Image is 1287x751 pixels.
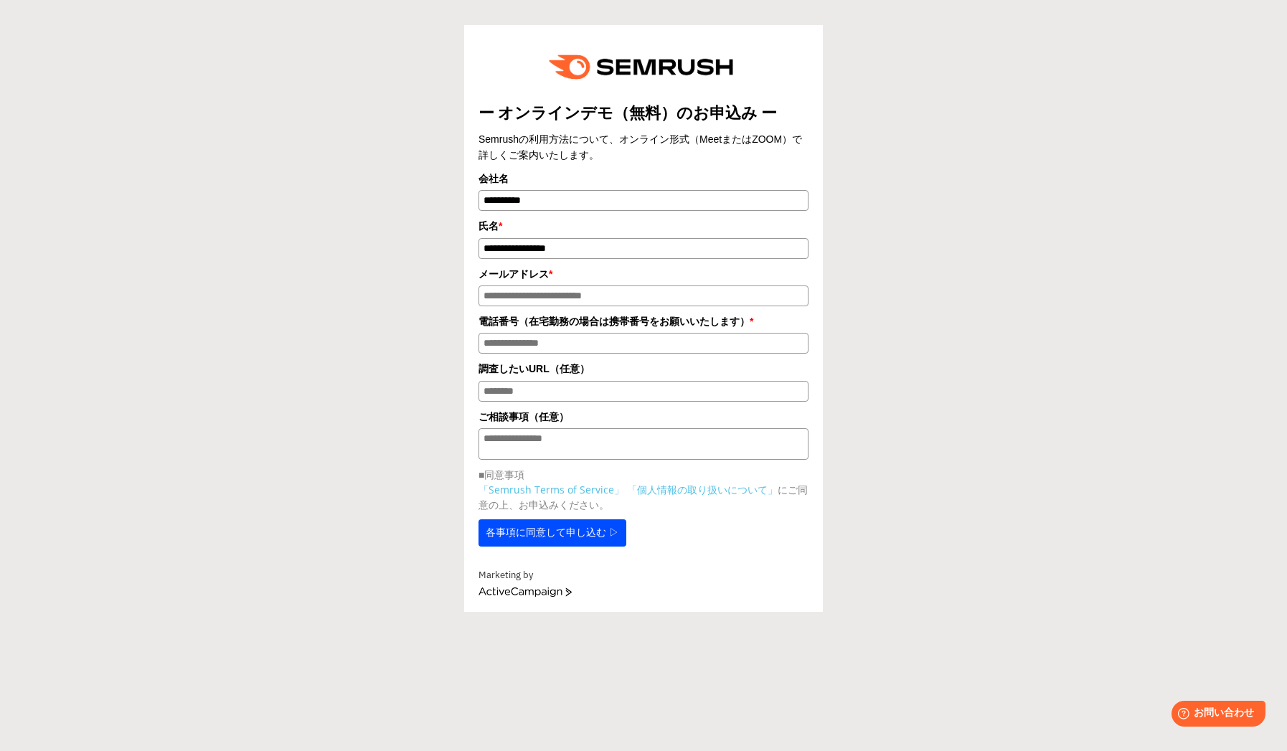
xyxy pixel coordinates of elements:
[478,482,808,512] p: にご同意の上、お申込みください。
[478,218,808,234] label: 氏名
[478,568,808,583] div: Marketing by
[627,483,778,496] a: 「個人情報の取り扱いについて」
[478,171,808,186] label: 会社名
[478,519,626,547] button: 各事項に同意して申し込む ▷
[478,102,808,124] title: ー オンラインデモ（無料）のお申込み ー
[478,409,808,425] label: ご相談事項（任意）
[478,266,808,282] label: メールアドレス
[478,361,808,377] label: 調査したいURL（任意）
[478,313,808,329] label: 電話番号（在宅勤務の場合は携帯番号をお願いいたします）
[478,131,808,164] div: Semrushの利用方法について、オンライン形式（MeetまたはZOOM）で詳しくご案内いたします。
[539,39,748,95] img: e6a379fe-ca9f-484e-8561-e79cf3a04b3f.png
[478,483,624,496] a: 「Semrush Terms of Service」
[478,467,808,482] p: ■同意事項
[1159,695,1271,735] iframe: Help widget launcher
